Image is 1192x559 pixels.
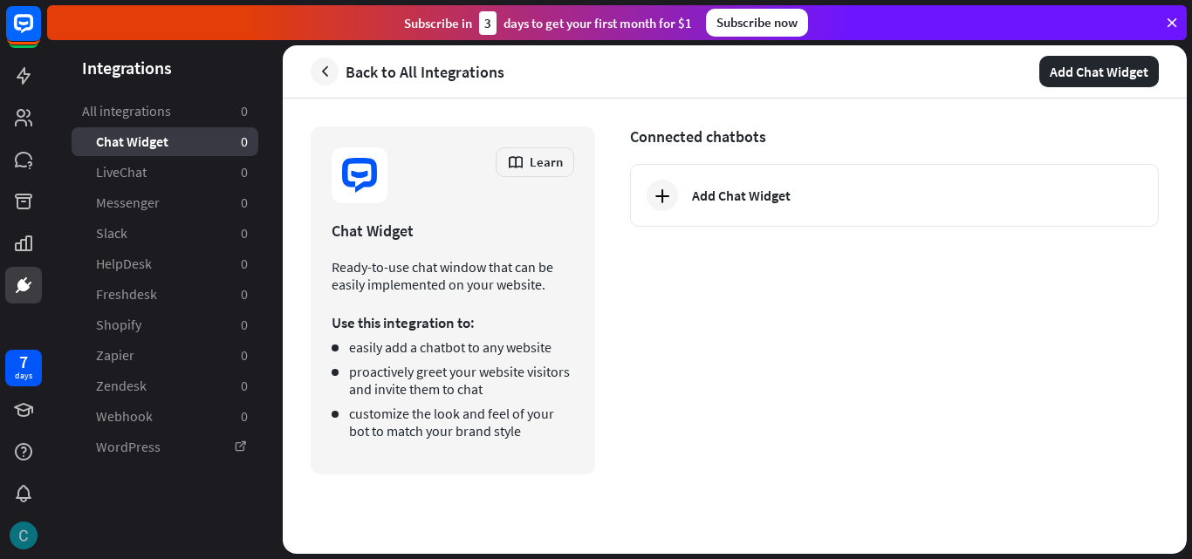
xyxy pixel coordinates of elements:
[96,255,152,273] span: HelpDesk
[241,102,248,120] aside: 0
[241,224,248,242] aside: 0
[96,407,153,426] span: Webhook
[72,433,258,461] a: WordPress
[332,363,574,398] li: proactively greet your website visitors and invite them to chat
[241,346,248,365] aside: 0
[241,285,248,303] aside: 0
[96,377,147,395] span: Zendesk
[96,224,127,242] span: Slack
[72,402,258,431] a: Webhook 0
[96,285,157,303] span: Freshdesk
[241,407,248,426] aside: 0
[241,133,248,151] aside: 0
[96,194,160,212] span: Messenger
[96,346,134,365] span: Zapier
[19,354,28,370] div: 7
[630,126,1159,147] span: Connected chatbots
[96,316,141,334] span: Shopify
[96,163,147,181] span: LiveChat
[311,58,504,85] a: Back to All Integrations
[15,370,32,382] div: days
[1039,56,1159,87] button: Add Chat Widget
[241,163,248,181] aside: 0
[332,221,574,241] div: Chat Widget
[82,102,171,120] span: All integrations
[332,314,574,331] p: Use this integration to:
[346,62,504,82] span: Back to All Integrations
[404,11,692,35] div: Subscribe in days to get your first month for $1
[241,255,248,273] aside: 0
[72,310,258,339] a: Shopify 0
[72,188,258,217] a: Messenger 0
[72,219,258,248] a: Slack 0
[72,158,258,187] a: LiveChat 0
[332,338,574,356] li: easily add a chatbot to any website
[5,350,42,386] a: 7 days
[72,97,258,126] a: All integrations 0
[72,249,258,278] a: HelpDesk 0
[530,153,563,170] span: Learn
[706,9,808,37] div: Subscribe now
[14,7,66,59] button: Open LiveChat chat widget
[96,133,168,151] span: Chat Widget
[47,56,283,79] header: Integrations
[241,316,248,334] aside: 0
[72,341,258,370] a: Zapier 0
[72,280,258,309] a: Freshdesk 0
[479,11,497,35] div: 3
[72,372,258,400] a: Zendesk 0
[241,194,248,212] aside: 0
[241,377,248,395] aside: 0
[332,405,574,440] li: customize the look and feel of your bot to match your brand style
[692,187,791,204] div: Add Chat Widget
[332,258,574,293] p: Ready-to-use chat window that can be easily implemented on your website.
